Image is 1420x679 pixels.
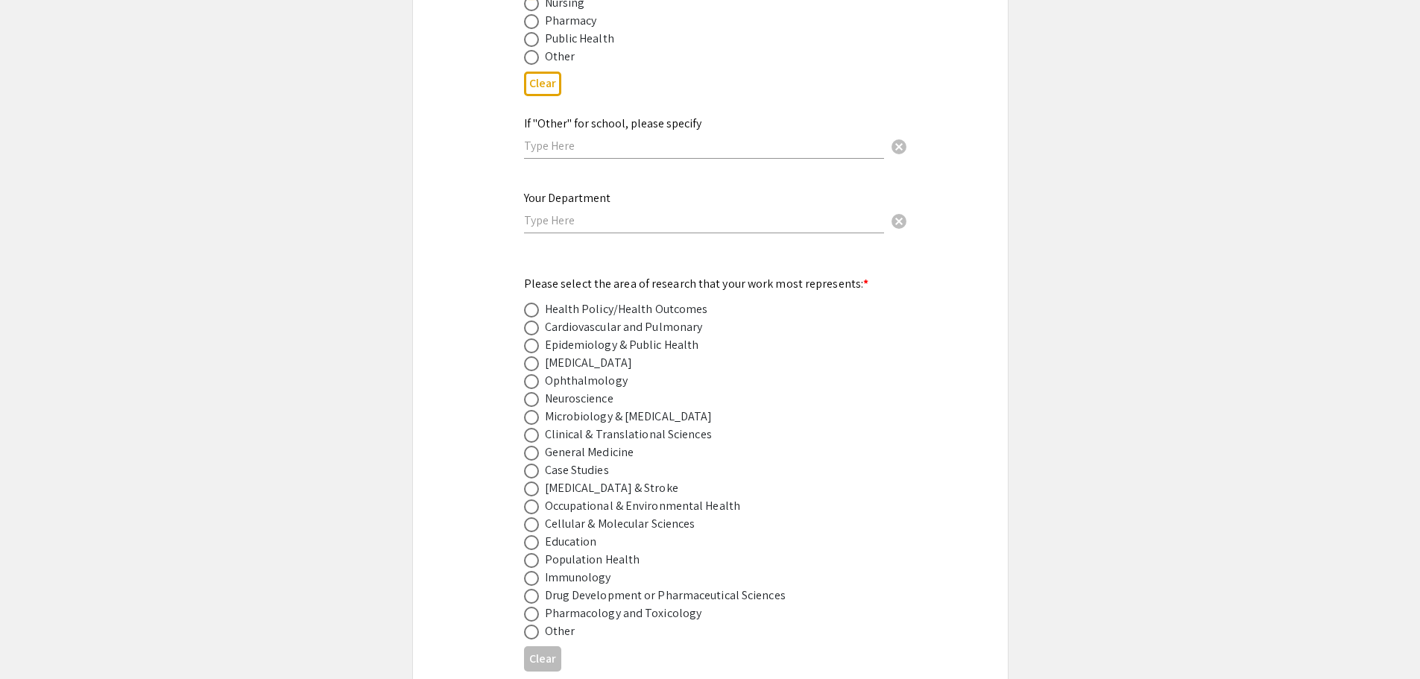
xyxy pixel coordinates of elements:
div: [MEDICAL_DATA] [545,354,632,372]
mat-label: If "Other" for school, please specify [524,116,701,131]
button: Clear [524,72,561,96]
button: Clear [884,205,914,235]
div: Epidemiology & Public Health [545,336,699,354]
div: Pharmacy [545,12,597,30]
div: Cardiovascular and Pulmonary [545,318,703,336]
span: cancel [890,138,908,156]
div: Education [545,533,597,551]
div: Population Health [545,551,640,569]
div: Drug Development or Pharmaceutical Sciences [545,587,786,604]
div: Other [545,622,575,640]
div: Clinical & Translational Sciences [545,426,712,443]
input: Type Here [524,212,884,228]
div: Immunology [545,569,611,587]
span: cancel [890,212,908,230]
div: [MEDICAL_DATA] & Stroke [545,479,678,497]
div: Microbiology & [MEDICAL_DATA] [545,408,713,426]
div: Other [545,48,575,66]
mat-label: Your Department [524,190,610,206]
div: Ophthalmology [545,372,628,390]
button: Clear [884,130,914,160]
div: Case Studies [545,461,609,479]
div: Public Health [545,30,614,48]
button: Clear [524,646,561,671]
div: General Medicine [545,443,634,461]
mat-label: Please select the area of research that your work most represents: [524,276,869,291]
iframe: Chat [11,612,63,668]
div: Cellular & Molecular Sciences [545,515,695,533]
div: Neuroscience [545,390,613,408]
input: Type Here [524,138,884,154]
div: Pharmacology and Toxicology [545,604,702,622]
div: Health Policy/Health Outcomes [545,300,708,318]
div: Occupational & Environmental Health [545,497,741,515]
